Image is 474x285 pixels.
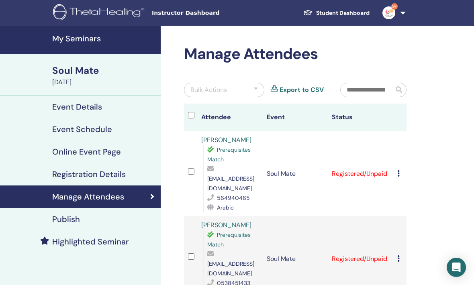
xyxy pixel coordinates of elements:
div: Bulk Actions [190,85,227,95]
h4: Highlighted Seminar [52,237,129,246]
h4: Manage Attendees [52,192,124,202]
a: Export to CSV [280,85,324,95]
span: Prerequisites Match [207,146,251,163]
span: Arabic [217,204,234,211]
span: 9+ [391,3,398,10]
div: Soul Mate [52,64,156,77]
th: Status [328,104,393,131]
h4: Registration Details [52,169,126,179]
h4: Event Schedule [52,124,112,134]
td: Soul Mate [263,131,328,216]
a: [PERSON_NAME] [201,221,251,229]
h4: Event Details [52,102,102,112]
a: [PERSON_NAME] [201,136,251,144]
span: Prerequisites Match [207,231,251,248]
a: Soul Mate[DATE] [47,64,161,87]
img: graduation-cap-white.svg [303,9,313,16]
div: [DATE] [52,77,156,87]
img: logo.png [53,4,147,22]
h2: Manage Attendees [184,45,407,63]
th: Event [263,104,328,131]
span: Instructor Dashboard [152,9,272,17]
h4: Publish [52,214,80,224]
h4: Online Event Page [52,147,121,157]
img: default.jpg [382,6,395,19]
span: 564940465 [217,194,250,202]
h4: My Seminars [52,34,156,43]
div: Open Intercom Messenger [447,258,466,277]
span: [EMAIL_ADDRESS][DOMAIN_NAME] [207,175,254,192]
span: [EMAIL_ADDRESS][DOMAIN_NAME] [207,260,254,277]
a: Student Dashboard [297,6,376,20]
th: Attendee [197,104,263,131]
